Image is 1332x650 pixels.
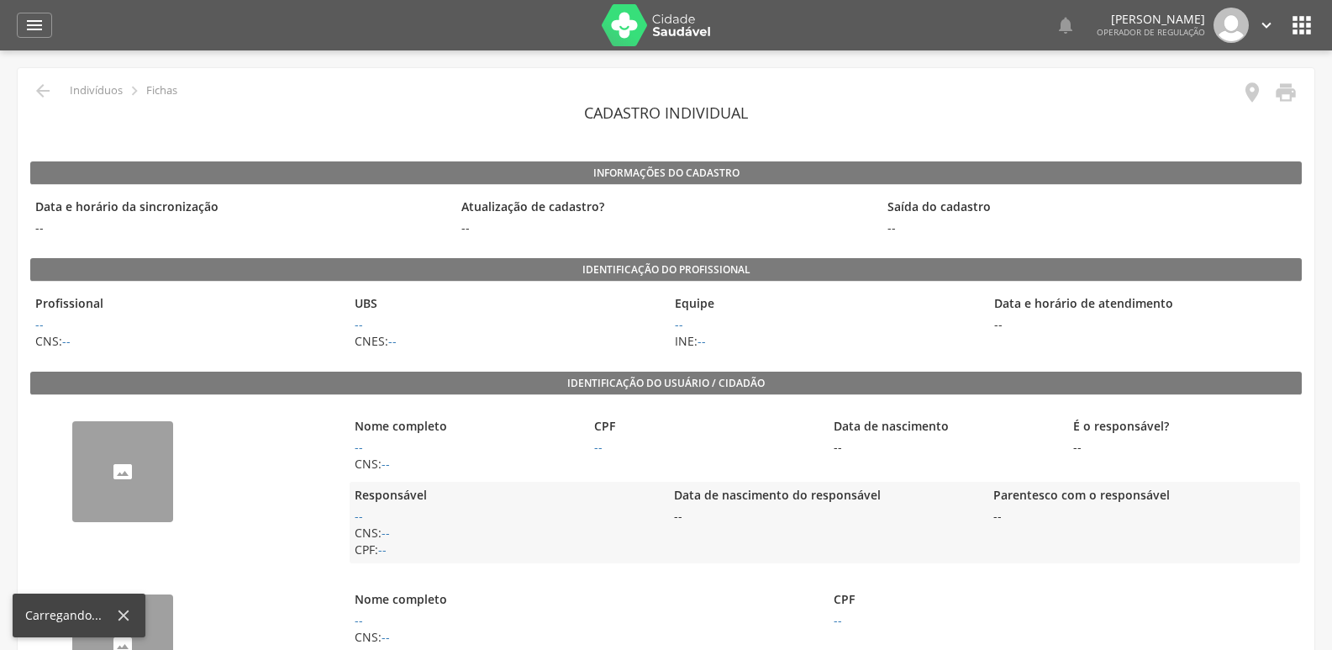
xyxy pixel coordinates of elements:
a: -- [355,439,363,455]
p: Indivíduos [70,84,123,98]
legend: Data e horário de atendimento [989,295,1300,314]
i:  [24,15,45,35]
legend: É o responsável? [1068,418,1299,437]
legend: Profissional [30,295,341,314]
span: -- [988,508,1299,525]
span: CNES: [350,333,661,350]
legend: CPF [589,418,820,437]
a: -- [355,508,363,524]
a:  [17,13,52,38]
a: -- [382,525,390,541]
a: Ir para perfil do agente [62,333,71,349]
span: CNS: [350,525,661,542]
legend: Identificação do usuário / cidadão [30,372,1302,395]
legend: Nome completo [350,418,581,437]
legend: Data de nascimento [829,418,1060,437]
span: INE: [670,333,981,350]
legend: Data e horário da sincronização [30,198,448,218]
legend: Responsável [350,487,661,506]
span: -- [1068,439,1299,456]
span: -- [882,219,1300,236]
span: CNS: [350,629,820,646]
span: -- [989,316,1300,333]
a: -- [594,439,603,455]
legend: Informações do Cadastro [30,161,1302,185]
span: CNS: [350,456,581,473]
a: Ir para UBS [355,316,363,332]
p: [PERSON_NAME] [1097,13,1205,25]
i: Imprimir [1274,81,1298,104]
span: -- [669,508,980,525]
i:  [125,82,144,100]
span: Operador de regulação [1097,26,1205,38]
legend: Parentesco com o responsável [988,487,1299,506]
legend: Identificação do profissional [30,258,1302,282]
legend: Saída do cadastro [882,198,1300,218]
a: Ir para UBS [388,333,397,349]
i:  [1257,16,1276,34]
legend: Atualização de cadastro? [456,198,874,218]
i:  [1288,12,1315,39]
a: -- [355,612,363,628]
a: -- [378,542,387,558]
legend: CPF [829,591,1299,610]
a: -- [382,629,390,645]
a:  [1056,8,1076,43]
a: Ir para perfil do agente [35,316,44,332]
legend: Equipe [670,295,981,314]
span: -- [456,219,475,236]
legend: Nome completo [350,591,820,610]
i:  [1056,15,1076,35]
a: Ir para Equipe [698,333,706,349]
span: -- [30,219,448,236]
legend: Data de nascimento do responsável [669,487,980,506]
p: Fichas [146,84,177,98]
span: -- [829,439,1060,456]
a: -- [382,456,390,472]
header: Cadastro individual [30,98,1302,128]
legend: UBS [350,295,661,314]
span: CNS: [30,333,341,350]
i: Voltar [33,81,53,101]
a:  [1264,81,1298,108]
i: Localização [1240,81,1264,104]
span: CPF: [350,542,661,558]
a: Ir para Equipe [675,316,683,332]
a: -- [834,612,842,628]
a:  [1257,8,1276,43]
